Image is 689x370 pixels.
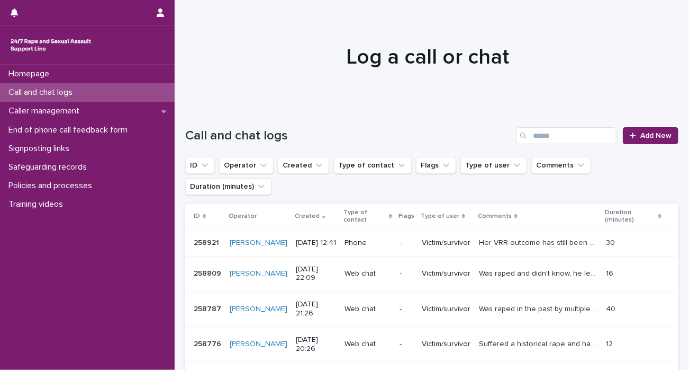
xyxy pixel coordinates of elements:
[422,269,470,278] p: Victim/survivor
[185,292,678,327] tr: 258787258787 [PERSON_NAME] [DATE] 21:26Web chat-Victim/survivorWas raped in the past by multiple ...
[606,338,615,349] p: 12
[400,340,413,349] p: -
[4,199,71,209] p: Training videos
[333,157,412,174] button: Type of contact
[422,305,470,314] p: Victim/survivor
[185,45,670,70] h1: Log a call or chat
[640,132,672,139] span: Add New
[479,267,600,278] p: Was raped and didn't know, he learnt about the rape through his therapist as didn't think men get...
[460,157,527,174] button: Type of user
[4,125,136,135] p: End of phone call feedback form
[4,87,81,98] p: Call and chat logs
[343,207,386,226] p: Type of contact
[422,340,470,349] p: Victim/survivor
[4,106,88,116] p: Caller management
[8,34,93,56] img: rhQMoQhaT3yELyF149Cw
[606,267,615,278] p: 16
[344,340,391,349] p: Web chat
[230,239,287,248] a: [PERSON_NAME]
[344,269,391,278] p: Web chat
[194,236,221,248] p: 258921
[400,305,413,314] p: -
[400,239,413,248] p: -
[4,162,95,172] p: Safeguarding records
[194,303,223,314] p: 258787
[479,303,600,314] p: Was raped in the past by multiple family members and has since suffered with her mental health, h...
[295,210,320,222] p: Created
[606,303,618,314] p: 40
[278,157,329,174] button: Created
[229,210,257,222] p: Operator
[185,178,271,195] button: Duration (minutes)
[606,236,617,248] p: 30
[422,239,470,248] p: Victim/survivor
[185,157,215,174] button: ID
[296,300,336,318] p: [DATE] 21:26
[531,157,591,174] button: Comments
[296,336,336,354] p: [DATE] 20:26
[185,256,678,292] tr: 258809258809 [PERSON_NAME] [DATE] 22:09Web chat-Victim/survivorWas raped and didn't know, he lear...
[516,127,617,144] input: Search
[185,128,512,144] h1: Call and chat logs
[416,157,456,174] button: Flags
[421,210,459,222] p: Type of user
[4,69,58,79] p: Homepage
[230,340,287,349] a: [PERSON_NAME]
[400,269,413,278] p: -
[4,181,101,191] p: Policies and processes
[230,269,287,278] a: [PERSON_NAME]
[219,157,274,174] button: Operator
[4,144,78,154] p: Signposting links
[605,207,655,226] p: Duration (minutes)
[398,210,414,222] p: Flags
[194,338,223,349] p: 258776
[230,305,287,314] a: [PERSON_NAME]
[344,305,391,314] p: Web chat
[478,210,512,222] p: Comments
[185,327,678,362] tr: 258776258776 [PERSON_NAME] [DATE] 20:26Web chat-Victim/survivorSuffered a historical rape and has...
[185,230,678,256] tr: 258921258921 [PERSON_NAME] [DATE] 12:41Phone-Victim/survivorHer VRR outcome has still been nfd', ...
[296,265,336,283] p: [DATE] 22:09
[479,236,600,248] p: Her VRR outcome has still been nfd', wants to challenge decision and needs legal advise. Has got ...
[344,239,391,248] p: Phone
[194,210,200,222] p: ID
[194,267,223,278] p: 258809
[623,127,678,144] a: Add New
[296,239,336,248] p: [DATE] 12:41
[479,338,600,349] p: Suffered a historical rape and has since developed PTSD and is under the mental health team. Is s...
